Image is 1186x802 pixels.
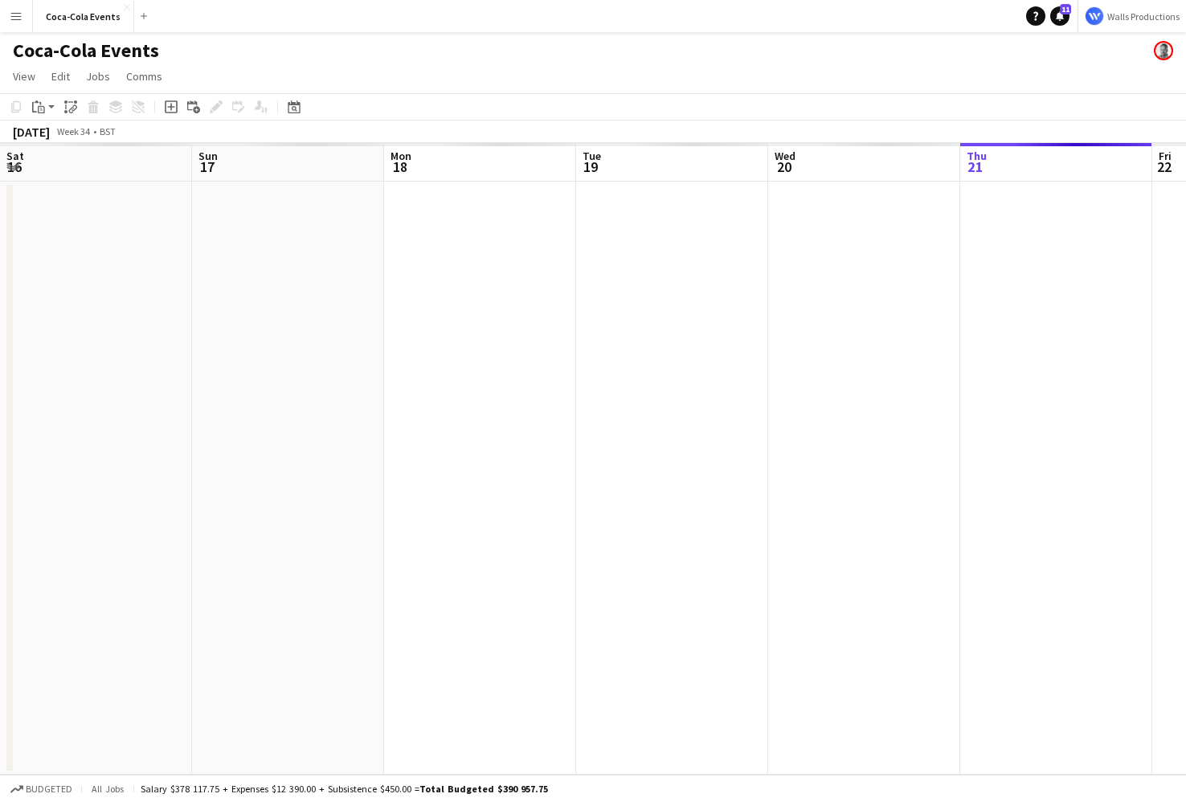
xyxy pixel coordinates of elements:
[45,66,76,87] a: Edit
[775,149,795,163] span: Wed
[772,158,795,176] span: 20
[126,69,162,84] span: Comms
[1050,6,1069,26] a: 11
[33,1,134,32] button: Coca-Cola Events
[964,158,987,176] span: 21
[198,149,218,163] span: Sun
[1085,6,1104,26] img: Logo
[1156,158,1172,176] span: 22
[419,783,548,795] span: Total Budgeted $390 957.75
[967,149,987,163] span: Thu
[1154,41,1173,60] app-user-avatar: Mark Walls
[580,158,601,176] span: 19
[88,783,127,795] span: All jobs
[1107,10,1180,23] span: Walls Productions
[13,124,50,140] div: [DATE]
[120,66,169,87] a: Comms
[6,149,24,163] span: Sat
[13,69,35,84] span: View
[80,66,117,87] a: Jobs
[1060,4,1071,14] span: 11
[86,69,110,84] span: Jobs
[141,783,548,795] div: Salary $378 117.75 + Expenses $12 390.00 + Subsistence $450.00 =
[388,158,411,176] span: 18
[4,158,24,176] span: 16
[53,125,93,137] span: Week 34
[1159,149,1172,163] span: Fri
[51,69,70,84] span: Edit
[13,39,159,63] h1: Coca-Cola Events
[583,149,601,163] span: Tue
[100,125,116,137] div: BST
[391,149,411,163] span: Mon
[196,158,218,176] span: 17
[8,780,75,798] button: Budgeted
[6,66,42,87] a: View
[26,784,72,795] span: Budgeted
